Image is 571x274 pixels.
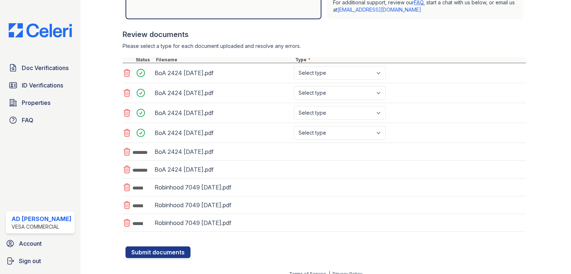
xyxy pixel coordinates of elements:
[6,78,75,93] a: ID Verifications
[134,57,155,63] div: Status
[155,199,291,211] div: Robinhood 7049 [DATE].pdf
[22,81,63,90] span: ID Verifications
[123,29,526,40] div: Review documents
[155,107,291,119] div: BoA 2424 [DATE].pdf
[3,236,78,251] a: Account
[155,127,291,139] div: BoA 2424 [DATE].pdf
[155,217,291,229] div: Robinhood 7049 [DATE].pdf
[6,95,75,110] a: Properties
[22,116,33,124] span: FAQ
[3,254,78,268] a: Sign out
[123,42,526,50] div: Please select a type for each document uploaded and resolve any errors.
[19,239,42,248] span: Account
[155,181,291,193] div: Robinhood 7049 [DATE].pdf
[6,61,75,75] a: Doc Verifications
[155,146,291,158] div: BoA 2424 [DATE].pdf
[22,98,50,107] span: Properties
[6,113,75,127] a: FAQ
[294,57,526,63] div: Type
[155,57,294,63] div: Filename
[22,64,69,72] span: Doc Verifications
[12,214,71,223] div: AD [PERSON_NAME]
[12,223,71,230] div: Vesa Commercial
[126,246,190,258] button: Submit documents
[155,67,291,79] div: BoA 2424 [DATE].pdf
[155,164,291,175] div: BoA 2424 [DATE].pdf
[337,7,421,13] a: [EMAIL_ADDRESS][DOMAIN_NAME]
[19,257,41,265] span: Sign out
[155,87,291,99] div: BoA 2424 [DATE].pdf
[3,23,78,37] img: CE_Logo_Blue-a8612792a0a2168367f1c8372b55b34899dd931a85d93a1a3d3e32e68fde9ad4.png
